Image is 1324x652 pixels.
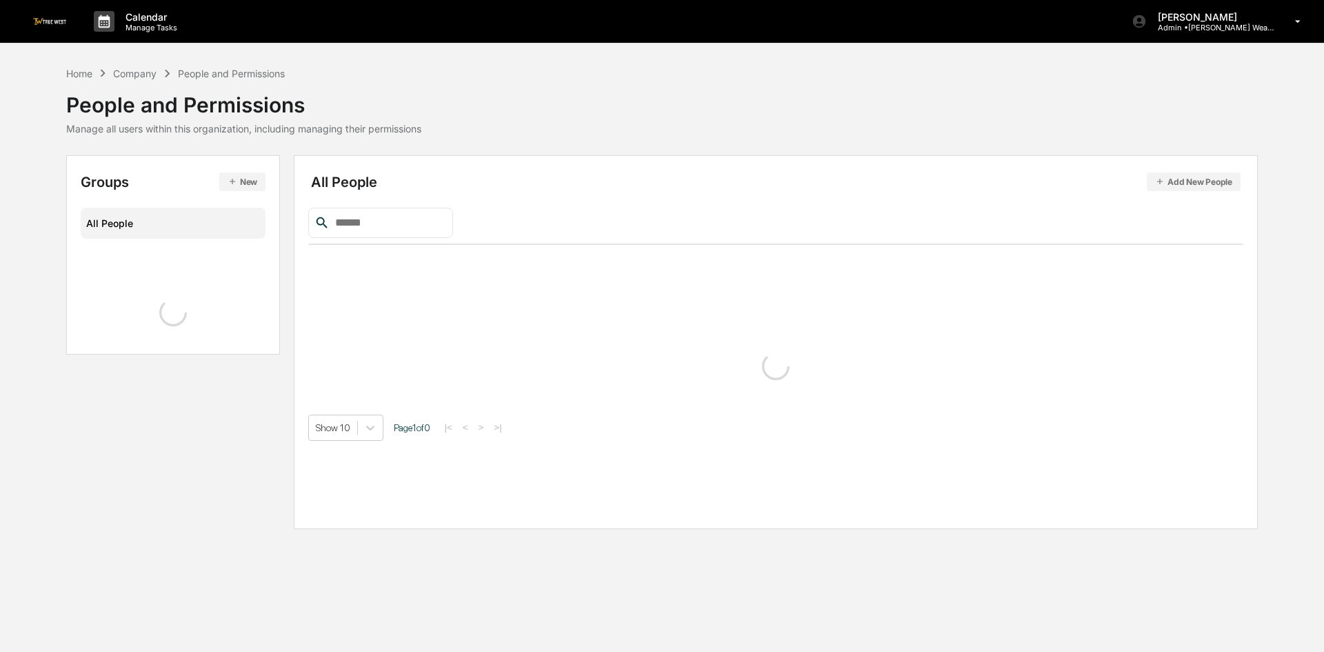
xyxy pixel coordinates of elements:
div: Groups [81,172,265,191]
p: Calendar [114,11,184,23]
div: All People [86,212,260,235]
span: Page 1 of 0 [394,422,430,433]
img: logo [33,18,66,24]
div: All People [311,172,1241,191]
button: < [459,422,472,433]
button: |< [441,422,457,433]
div: Home [66,68,92,79]
div: People and Permissions [66,81,421,117]
div: Company [113,68,157,79]
button: > [474,422,488,433]
p: [PERSON_NAME] [1147,11,1275,23]
p: Manage Tasks [114,23,184,32]
p: Admin • [PERSON_NAME] Wealth Management [1147,23,1275,32]
button: Add New People [1147,172,1241,191]
button: New [219,172,265,191]
div: Manage all users within this organization, including managing their permissions [66,123,421,135]
div: People and Permissions [178,68,285,79]
button: >| [490,422,505,433]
